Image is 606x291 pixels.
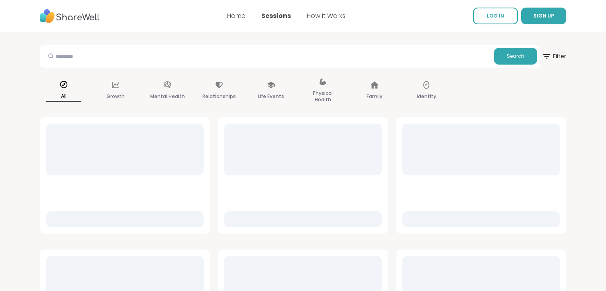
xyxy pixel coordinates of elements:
p: Mental Health [150,92,185,101]
a: Home [227,11,245,20]
a: How It Works [307,11,345,20]
span: LOG IN [487,12,504,19]
p: All [46,91,81,102]
a: Sessions [261,11,291,20]
img: ShareWell Nav Logo [40,5,100,27]
span: SIGN UP [533,12,554,19]
p: Growth [106,92,125,101]
p: Life Events [258,92,284,101]
button: SIGN UP [521,8,566,24]
p: Family [367,92,382,101]
a: LOG IN [473,8,518,24]
button: Search [494,48,537,65]
span: Search [507,53,524,60]
p: Identity [417,92,436,101]
button: Filter [542,45,566,68]
p: Physical Health [305,88,340,104]
span: Filter [542,47,566,66]
p: Relationships [202,92,236,101]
